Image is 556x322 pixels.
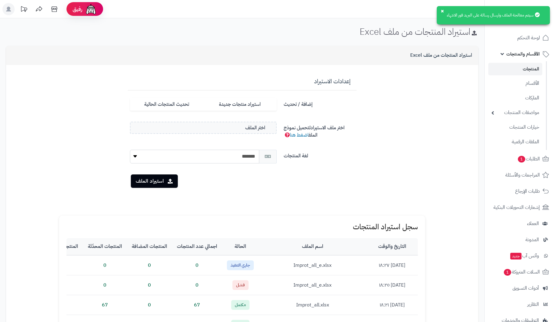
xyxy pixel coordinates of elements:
[517,34,540,42] span: لوحة التحكم
[488,281,552,295] a: أدوات التسويق
[488,297,552,312] a: التقارير
[515,187,540,195] span: طلبات الإرجاع
[504,269,511,276] span: 1
[488,63,542,75] a: المنتجات
[127,238,172,255] th: المنتجات المضافة
[127,295,172,315] td: 0
[66,223,418,231] h1: سجل استيراد المنتجات
[127,275,172,295] td: 0
[488,249,552,263] a: وآتس آبجديد
[281,98,359,108] label: إضافة / تحديث
[488,121,542,134] a: خيارات المنتجات
[203,98,276,111] label: استيراد منتجات جديدة
[506,50,540,58] span: الأقسام والمنتجات
[172,238,222,255] th: اجمالي عدد المنتجات
[488,216,552,231] a: العملاء
[488,135,542,148] a: الملفات الرقمية
[314,77,350,85] span: إعدادات الاستيراد
[231,300,249,310] span: مكتمل
[366,295,418,315] td: [DATE] ١٨:٢١
[488,30,552,45] a: لوحة التحكم
[527,300,539,309] span: التقارير
[281,122,359,139] label: اختر ملف الاستيراد
[488,232,552,247] a: المدونة
[493,203,540,212] span: إشعارات التحويلات البنكية
[510,253,522,259] span: جديد
[259,295,366,315] td: Improt_all.xlsx
[259,255,366,275] td: Improt_all_e.xlsx
[512,284,539,292] span: أدوات التسويق
[83,255,127,275] td: 0
[503,268,540,276] span: السلات المتروكة
[172,275,222,295] td: 0
[290,131,309,139] a: اضغط هنا
[518,156,525,163] span: 1
[488,265,552,279] a: السلات المتروكة1
[488,200,552,215] a: إشعارات التحويلات البنكية
[517,155,540,163] span: الطلبات
[505,171,540,179] span: المراجعات والأسئلة
[83,238,127,255] th: المنتجات المحدّثة
[526,235,539,244] span: المدونة
[222,238,259,255] th: الحالة
[16,3,31,17] a: تحديثات المنصة
[130,98,203,111] label: تحديث المنتجات الحالية
[245,124,265,131] span: اختر الملف
[366,238,418,255] th: التاريخ والوقت
[366,255,418,275] td: [DATE] ١٨:٢٧
[488,184,552,199] a: طلبات الإرجاع
[488,91,542,105] a: الماركات
[172,295,222,315] td: 67
[437,6,550,24] div: سيتم معالجة الملف وارسال رسالة على البريد فور الانتهاء
[83,295,127,315] td: 67
[232,280,249,290] span: فشل
[360,27,478,37] h1: استيراد المنتجات من ملف Excel
[440,9,445,13] button: ×
[259,238,366,255] th: اسم الملف
[488,168,552,182] a: المراجعات والأسئلة
[73,5,82,13] span: رفيق
[284,124,317,139] span: لتحميل نموذج الملف
[488,152,552,166] a: الطلبات1
[131,174,178,188] button: استيراد الملف
[227,260,254,270] span: جاري التنفيذ
[259,275,366,295] td: Improt_all_e.xlsx
[527,219,539,228] span: العملاء
[410,53,472,58] h3: استيراد المنتجات من ملف Excel
[366,275,418,295] td: [DATE] ١٨:٢٥
[172,255,222,275] td: 0
[488,77,542,90] a: الأقسام
[127,255,172,275] td: 0
[83,275,127,295] td: 0
[85,3,97,15] img: ai-face.png
[488,106,542,119] a: مواصفات المنتجات
[510,252,539,260] span: وآتس آب
[281,150,359,159] label: لغة المنتجات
